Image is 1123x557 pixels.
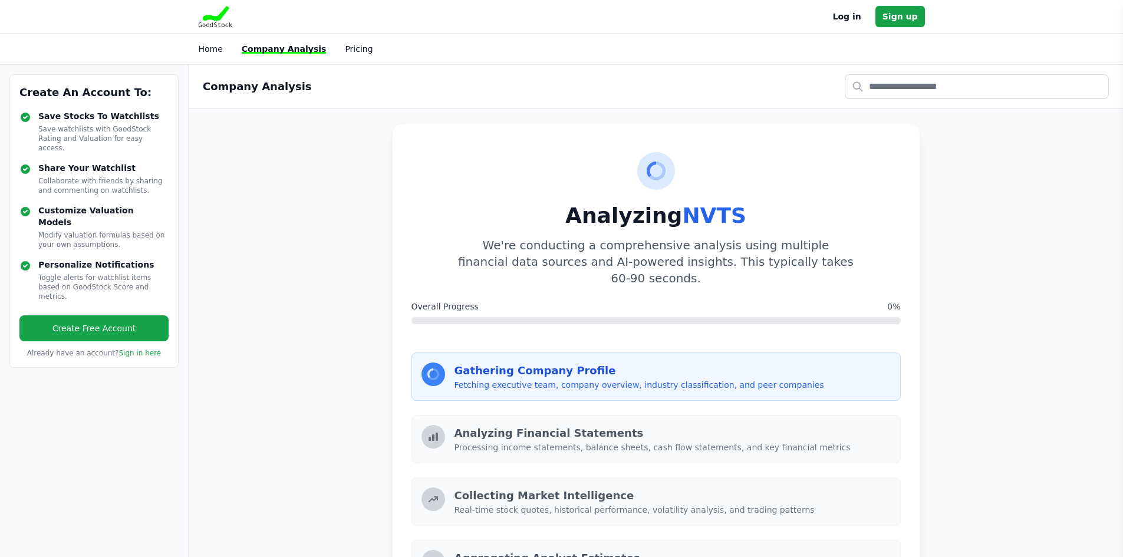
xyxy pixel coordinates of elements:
[38,124,169,153] p: Save watchlists with GoodStock Rating and Valuation for easy access.
[38,259,169,271] h4: Personalize Notifications
[203,78,312,95] h2: Company Analysis
[455,362,891,379] h3: Gathering Company Profile
[411,301,479,312] span: Overall Progress
[887,301,900,312] span: 0%
[38,176,169,195] p: Collaborate with friends by sharing and commenting on watchlists.
[19,348,169,358] p: Already have an account?
[411,204,901,228] h1: Analyzing
[199,44,223,54] a: Home
[118,349,161,357] a: Sign in here
[455,379,891,391] p: Fetching executive team, company overview, industry classification, and peer companies
[345,44,373,54] a: Pricing
[38,230,169,249] p: Modify valuation formulas based on your own assumptions.
[455,425,891,441] h3: Analyzing Financial Statements
[455,504,891,516] p: Real-time stock quotes, historical performance, volatility analysis, and trading patterns
[38,205,169,228] h4: Customize Valuation Models
[38,110,169,122] h4: Save Stocks To Watchlists
[455,487,891,504] h3: Collecting Market Intelligence
[833,9,861,24] a: Log in
[19,84,169,101] h3: Create An Account To:
[38,273,169,301] p: Toggle alerts for watchlist items based on GoodStock Score and metrics.
[455,441,891,453] p: Processing income statements, balance sheets, cash flow statements, and key financial metrics
[19,315,169,341] a: Create Free Account
[682,203,746,228] span: NVTS
[458,237,854,286] p: We're conducting a comprehensive analysis using multiple financial data sources and AI-powered in...
[875,6,925,27] a: Sign up
[199,6,233,27] img: Goodstock Logo
[242,44,327,54] a: Company Analysis
[38,162,169,174] h4: Share Your Watchlist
